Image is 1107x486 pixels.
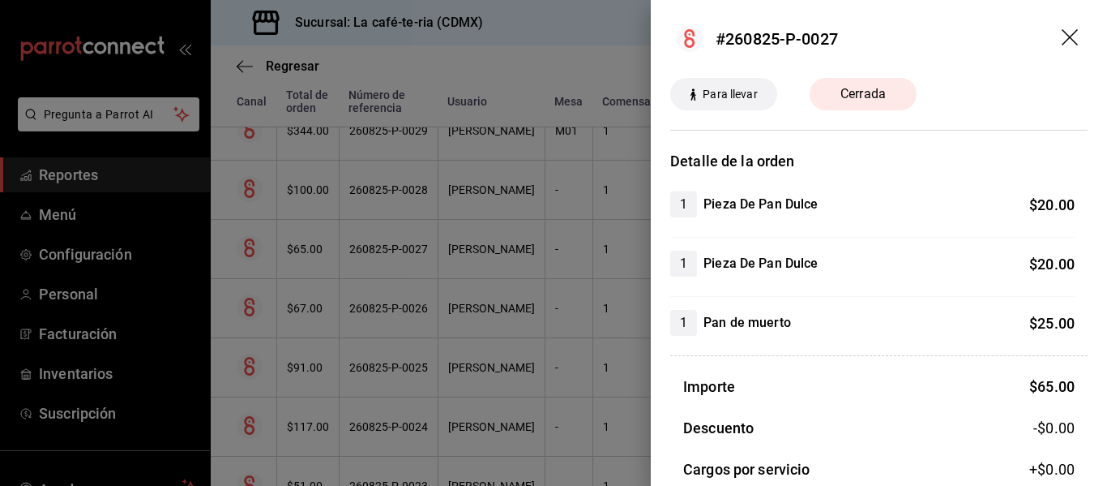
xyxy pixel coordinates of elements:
span: +$ 0.00 [1029,458,1075,480]
span: $ 20.00 [1029,256,1075,273]
span: Cerrada [831,84,895,104]
h3: Descuento [683,417,754,439]
button: drag [1062,29,1081,49]
h3: Importe [683,376,735,398]
span: 1 [670,313,697,333]
h4: Pan de muerto [703,313,791,333]
div: #260825-P-0027 [716,27,838,51]
span: -$0.00 [1033,417,1075,439]
h4: Pieza De Pan Dulce [703,254,818,273]
span: 1 [670,195,697,214]
span: $ 25.00 [1029,315,1075,332]
span: 1 [670,254,697,273]
h3: Detalle de la orden [670,150,1088,172]
span: Para llevar [696,86,763,103]
h4: Pieza De Pan Dulce [703,195,818,214]
span: $ 20.00 [1029,196,1075,213]
span: $ 65.00 [1029,378,1075,395]
h3: Cargos por servicio [683,458,810,480]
